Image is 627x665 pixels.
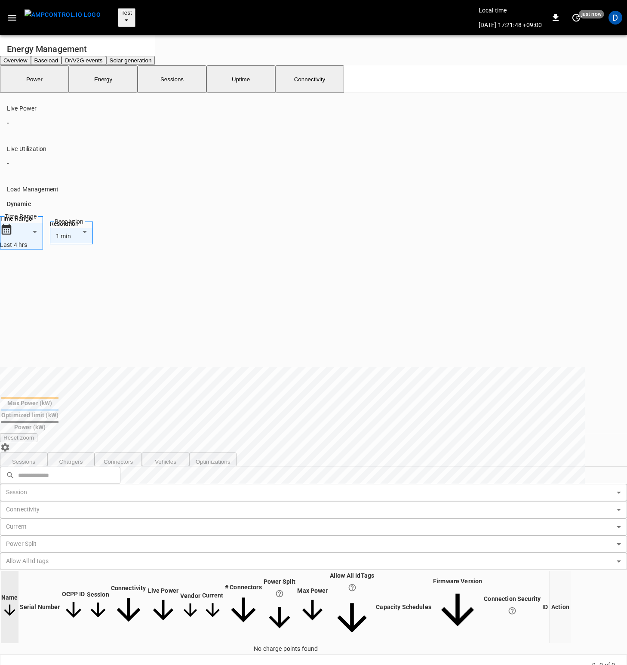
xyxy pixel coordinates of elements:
[111,585,146,629] span: Connectivity
[7,145,599,153] p: Live Utilization
[7,119,599,128] h6: -
[106,56,155,65] button: Solar generation
[479,6,542,15] p: Local time
[579,10,604,18] span: just now
[202,592,223,622] span: Current
[1,594,18,620] span: Name
[50,219,93,228] label: Resolution
[275,65,344,93] button: Connectivity
[31,56,62,65] button: Baseload
[69,65,138,93] button: Energy
[21,7,104,28] button: menu
[118,8,135,27] button: Test
[549,571,571,643] th: Action
[297,587,328,627] span: Max Power
[225,584,262,630] span: # Connectors
[138,65,206,93] button: Sessions
[206,65,275,93] button: Uptime
[61,56,106,65] button: Dr/V2G events
[62,591,85,623] span: OCPP ID
[375,571,432,643] th: Capacity Schedules
[264,578,296,635] span: Power Split
[609,11,622,25] div: profile-icon
[330,572,374,641] span: Allow All IdTags
[1,644,571,653] td: No charge points found
[433,578,482,636] span: Firmware Version
[479,21,542,29] p: [DATE] 17:21:48 +09:00
[50,228,113,244] div: 1 min
[87,591,109,622] span: Session
[25,9,101,20] img: ampcontrol.io logo
[7,200,599,209] h6: Dynamic
[180,592,200,622] span: Vendor
[7,159,599,169] h6: -
[121,9,132,16] span: Test
[484,594,541,619] div: Connection Security
[148,587,179,627] span: Live Power
[7,104,599,113] p: Live Power
[7,185,599,194] p: Load Management
[19,571,61,643] th: Serial Number
[542,571,548,643] th: ID
[569,11,583,25] button: set refresh interval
